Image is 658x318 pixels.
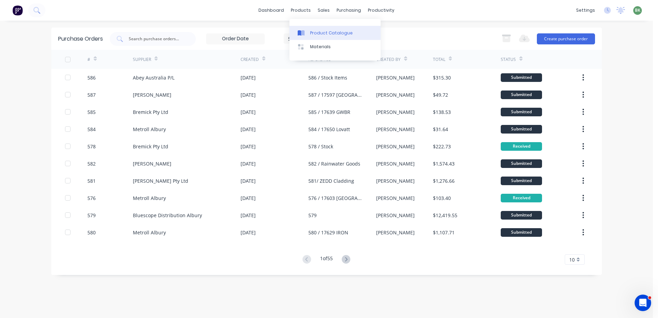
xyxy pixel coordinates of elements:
[537,33,595,44] button: Create purchase order
[255,5,287,15] a: dashboard
[289,40,381,54] a: Materials
[241,108,256,116] div: [DATE]
[241,160,256,167] div: [DATE]
[58,35,103,43] div: Purchase Orders
[376,91,415,98] div: [PERSON_NAME]
[308,194,362,202] div: 576 / 17603 [GEOGRAPHIC_DATA]
[287,5,314,15] div: products
[333,5,364,15] div: purchasing
[433,56,445,63] div: Total
[133,177,188,184] div: [PERSON_NAME] Pty Ltd
[501,177,542,185] div: Submitted
[133,108,168,116] div: Bremick Pty Ltd
[133,229,166,236] div: Metroll Albury
[501,91,542,99] div: Submitted
[206,34,264,44] input: Order Date
[133,126,166,133] div: Metroll Albury
[573,5,598,15] div: settings
[310,30,353,36] div: Product Catalogue
[87,160,96,167] div: 582
[87,91,96,98] div: 587
[87,126,96,133] div: 584
[241,74,256,81] div: [DATE]
[133,143,168,150] div: Bremick Pty Ltd
[433,108,451,116] div: $138.53
[128,35,185,42] input: Search purchase orders...
[501,73,542,82] div: Submitted
[308,212,317,219] div: 579
[501,142,542,151] div: Received
[133,56,151,63] div: Supplier
[501,228,542,237] div: Submitted
[364,5,398,15] div: productivity
[433,212,457,219] div: $12,419.55
[314,5,333,15] div: sales
[310,44,331,50] div: Materials
[433,194,451,202] div: $103.40
[376,212,415,219] div: [PERSON_NAME]
[241,56,259,63] div: Created
[376,177,415,184] div: [PERSON_NAME]
[376,108,415,116] div: [PERSON_NAME]
[376,143,415,150] div: [PERSON_NAME]
[308,229,348,236] div: 580 / 17629 IRON
[308,143,333,150] div: 578 / Stock
[87,108,96,116] div: 585
[133,91,171,98] div: [PERSON_NAME]
[501,125,542,134] div: Submitted
[308,74,347,81] div: 586 / Stock Items
[308,177,354,184] div: 581/ ZEDD Cladding
[501,194,542,202] div: Received
[241,177,256,184] div: [DATE]
[433,177,455,184] div: $1,276.66
[241,229,256,236] div: [DATE]
[241,126,256,133] div: [DATE]
[241,91,256,98] div: [DATE]
[433,143,451,150] div: $222.73
[241,212,256,219] div: [DATE]
[635,295,651,311] iframe: Intercom live chat
[501,211,542,220] div: Submitted
[501,159,542,168] div: Submitted
[87,56,90,63] div: #
[308,160,360,167] div: 582 / Rainwater Goods
[376,194,415,202] div: [PERSON_NAME]
[433,126,448,133] div: $31.64
[635,7,640,13] span: BK
[12,5,23,15] img: Factory
[241,194,256,202] div: [DATE]
[133,194,166,202] div: Metroll Albury
[87,194,96,202] div: 576
[241,143,256,150] div: [DATE]
[308,91,362,98] div: 587 / 17597 [GEOGRAPHIC_DATA]
[133,212,202,219] div: Bluescope Distribution Albury
[376,229,415,236] div: [PERSON_NAME]
[87,212,96,219] div: 579
[308,126,350,133] div: 584 / 17650 Lovatt
[376,160,415,167] div: [PERSON_NAME]
[289,26,381,40] a: Product Catalogue
[433,91,448,98] div: $49.72
[288,35,337,42] div: 5 Statuses
[87,177,96,184] div: 581
[569,256,575,263] span: 10
[501,56,516,63] div: Status
[376,126,415,133] div: [PERSON_NAME]
[320,255,333,265] div: 1 of 55
[433,229,455,236] div: $1,107.71
[133,74,174,81] div: Abey Australia P/L
[87,74,96,81] div: 586
[308,108,350,116] div: 585 / 17639 GWBR
[501,108,542,116] div: Submitted
[87,143,96,150] div: 578
[376,56,401,63] div: Created By
[433,160,455,167] div: $1,574.43
[433,74,451,81] div: $315.30
[376,74,415,81] div: [PERSON_NAME]
[133,160,171,167] div: [PERSON_NAME]
[87,229,96,236] div: 580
